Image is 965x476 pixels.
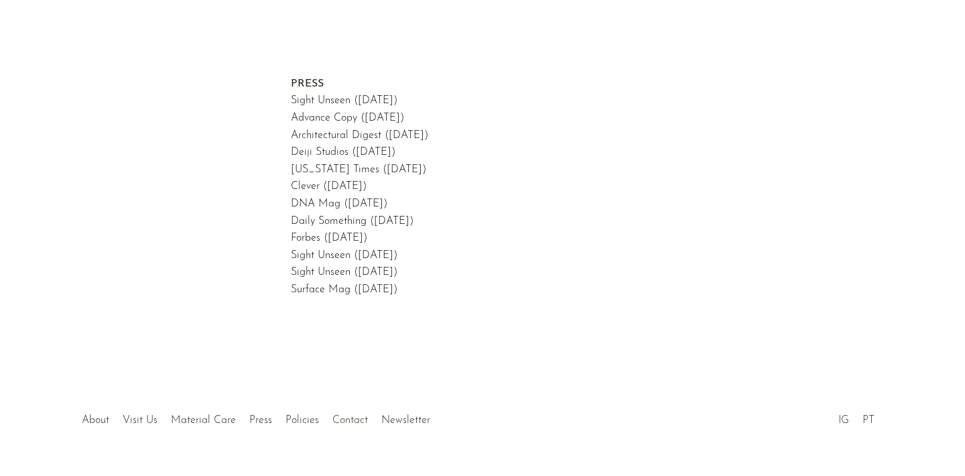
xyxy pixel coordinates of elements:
[291,181,367,192] a: Clever ([DATE])
[291,95,397,106] a: Sight Unseen ([DATE])
[291,130,428,141] a: Architectural Digest ([DATE])
[332,415,368,426] a: Contact
[838,415,849,426] a: IG
[291,233,367,243] a: Forbes ([DATE])
[82,415,109,426] a: About
[291,78,324,89] strong: PRESS
[291,267,397,278] a: Sight Unseen ([DATE])
[249,415,272,426] a: Press
[291,113,404,123] a: Advance Copy ([DATE])
[291,216,413,227] a: Daily Something ([DATE])
[832,404,881,430] ul: Social Medias
[171,415,236,426] a: Material Care
[291,284,397,295] a: Surface Mag ([DATE])
[291,198,387,209] a: DNA Mag ([DATE])
[291,250,397,261] a: Sight Unseen ([DATE])
[291,164,426,175] a: [US_STATE] Times ([DATE])
[291,147,395,158] a: Deiji Studios ([DATE])
[862,415,875,426] a: PT
[123,415,157,426] a: Visit Us
[285,415,319,426] a: Policies
[75,404,437,430] ul: Quick links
